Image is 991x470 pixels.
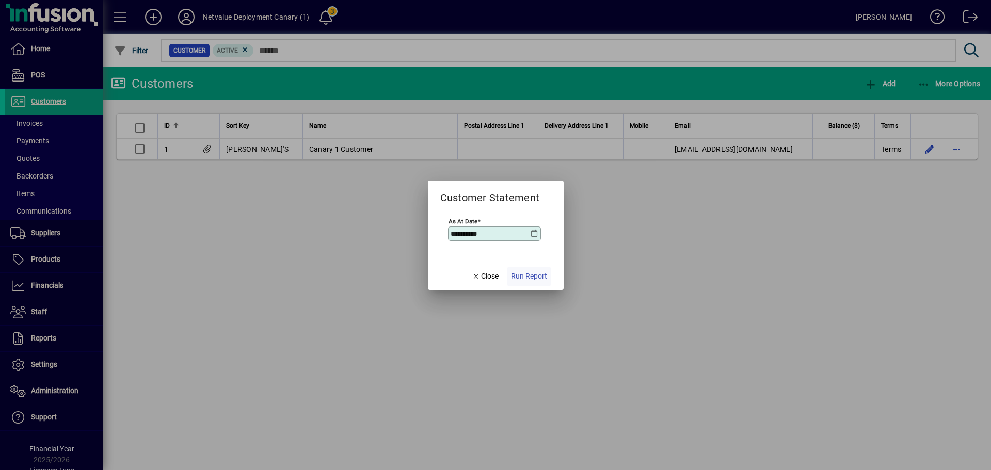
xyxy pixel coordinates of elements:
span: Run Report [511,271,547,282]
span: Close [472,271,499,282]
button: Close [468,267,503,286]
h2: Customer Statement [428,181,552,206]
mat-label: As at Date [449,217,477,224]
button: Run Report [507,267,551,286]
